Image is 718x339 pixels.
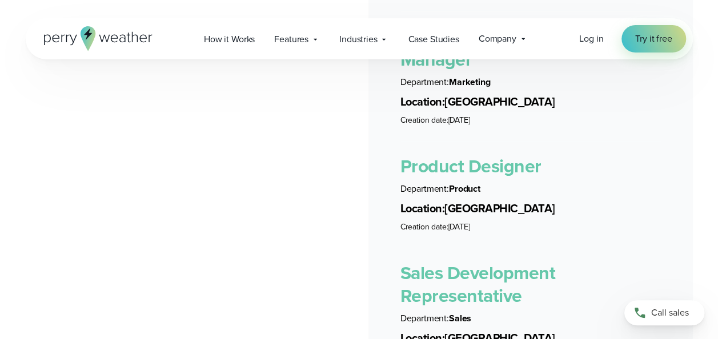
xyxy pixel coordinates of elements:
span: Department: [400,312,449,325]
span: Features [274,33,308,46]
li: [DATE] [400,221,661,233]
li: Product [400,182,661,196]
span: Location: [400,93,445,110]
span: Industries [339,33,378,46]
span: How it Works [204,33,255,46]
li: [DATE] [400,115,661,126]
span: Creation date: [400,114,448,126]
li: Sales [400,312,661,325]
span: Case Studies [408,33,459,46]
a: Case Studies [398,27,468,51]
span: Call sales [651,306,689,320]
li: Marketing [400,75,661,89]
span: Log in [579,32,603,45]
a: Product Designer [400,152,541,180]
span: Department: [400,75,449,88]
span: Try it free [635,32,672,46]
span: Creation date: [400,221,448,233]
li: [GEOGRAPHIC_DATA] [400,94,661,110]
span: Company [479,32,516,46]
li: [GEOGRAPHIC_DATA] [400,200,661,217]
a: Call sales [624,300,704,325]
a: How it Works [194,27,264,51]
a: Sales Development Representative [400,259,556,309]
span: Location: [400,200,445,217]
a: Log in [579,32,603,46]
a: Try it free [621,25,685,53]
span: Department: [400,182,449,195]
